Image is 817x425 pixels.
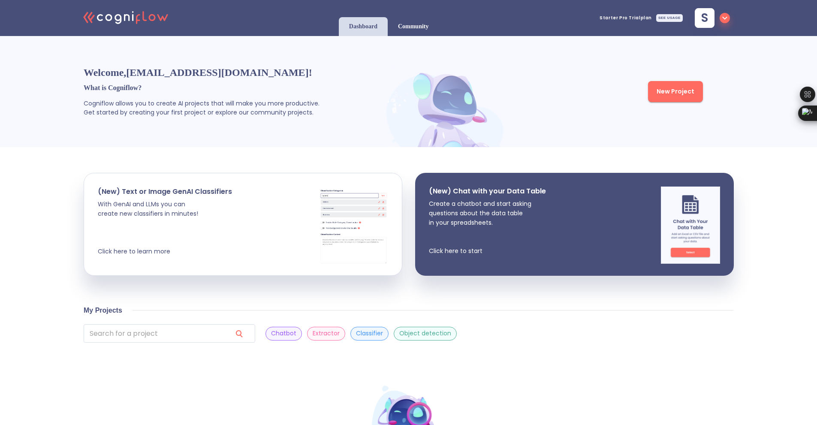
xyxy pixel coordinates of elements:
[600,16,652,20] span: Starter Pro Trial plan
[398,23,429,31] p: Community
[688,6,733,30] button: s
[429,199,546,256] p: Create a chatbot and start asking questions about the data table in your spreadsheets. Click here...
[429,187,546,196] p: (New) Chat with your Data Table
[313,329,340,338] p: Extractor
[384,66,508,147] img: header robot
[98,187,232,196] p: (New) Text or Image GenAI Classifiers
[661,187,720,264] img: chat img
[349,23,377,31] p: Dashboard
[648,81,703,102] button: New Project
[657,86,694,97] span: New Project
[319,187,388,264] img: cards stack img
[98,199,232,256] p: With GenAI and LLMs you can create new classifiers in minutes! Click here to learn more
[399,329,451,338] p: Object detection
[356,329,383,338] p: Classifier
[656,14,683,22] div: SEE USAGE
[84,324,225,343] input: search
[84,306,122,315] h4: My Projects
[84,83,384,92] p: What is Cogniflow?
[84,66,384,80] p: Welcome, [EMAIL_ADDRESS][DOMAIN_NAME] !
[84,99,384,117] p: Cogniflow allows you to create AI projects that will make you more productive. Get started by cre...
[701,12,708,24] span: s
[271,329,296,338] p: Chatbot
